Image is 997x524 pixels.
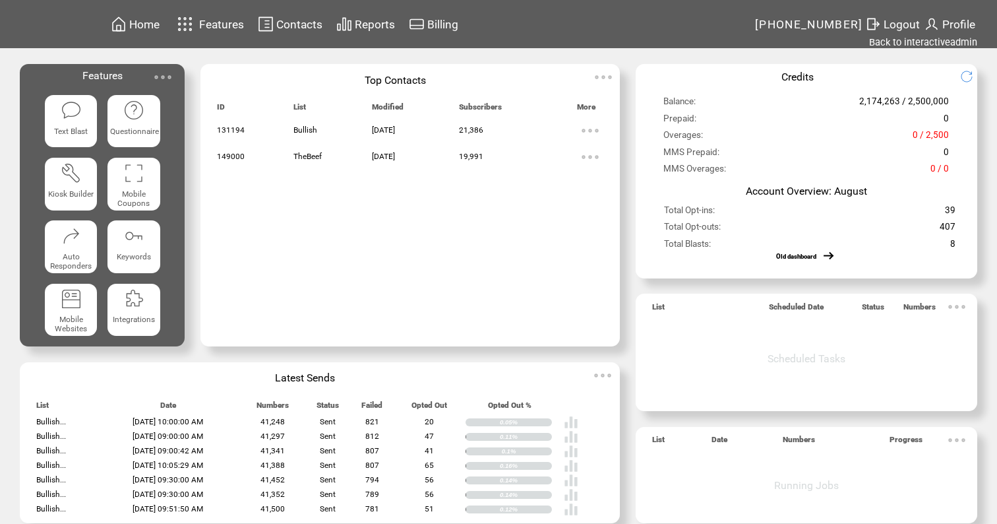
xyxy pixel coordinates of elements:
[950,238,955,255] span: 8
[776,253,816,260] a: Old dashboard
[45,158,97,210] a: Kiosk Builder
[365,446,379,455] span: 807
[664,221,721,238] span: Total Opt-outs:
[61,100,82,121] img: text-blast.svg
[150,64,176,90] img: ellypsis.svg
[500,433,552,441] div: 0.11%
[171,11,246,37] a: Features
[320,475,336,484] span: Sent
[884,18,920,31] span: Logout
[768,352,845,365] span: Scheduled Tasks
[133,432,203,441] span: [DATE] 09:00:00 AM
[425,461,434,470] span: 65
[320,432,336,441] span: Sent
[425,475,434,484] span: 56
[500,476,552,484] div: 0.14%
[500,462,552,470] div: 0.16%
[590,64,617,90] img: ellypsis.svg
[922,14,977,34] a: Profile
[663,163,726,180] span: MMS Overages:
[320,461,336,470] span: Sent
[293,152,322,161] span: TheBeef
[940,221,955,238] span: 407
[577,144,603,170] img: ellypsis.svg
[217,152,245,161] span: 149000
[334,14,397,34] a: Reports
[260,504,285,513] span: 41,500
[425,417,434,426] span: 20
[664,205,715,221] span: Total Opt-ins:
[500,506,552,513] div: 0.12%
[942,18,975,31] span: Profile
[409,16,425,32] img: creidtcard.svg
[129,18,160,31] span: Home
[663,113,696,129] span: Prepaid:
[173,13,196,35] img: features.svg
[258,16,274,32] img: contacts.svg
[199,18,244,31] span: Features
[755,18,863,31] span: [PHONE_NUMBER]
[48,189,94,199] span: Kiosk Builder
[36,432,66,441] span: Bullish...
[930,163,949,180] span: 0 / 0
[459,152,483,161] span: 19,991
[865,16,881,32] img: exit.svg
[260,461,285,470] span: 41,388
[123,288,145,310] img: integrations.svg
[365,432,379,441] span: 812
[117,189,150,208] span: Mobile Coupons
[365,475,379,484] span: 794
[123,162,145,184] img: coupons.svg
[276,18,322,31] span: Contacts
[564,415,578,430] img: poll%20-%20white.svg
[652,302,665,317] span: List
[320,417,336,426] span: Sent
[869,36,977,48] a: Back to interactiveadmin
[459,102,502,117] span: Subscribers
[260,446,285,455] span: 41,341
[320,490,336,499] span: Sent
[711,435,727,450] span: Date
[123,100,145,121] img: questionnaire.svg
[133,490,203,499] span: [DATE] 09:30:00 AM
[217,102,225,117] span: ID
[365,417,379,426] span: 821
[107,284,160,336] a: Integrations
[411,401,447,416] span: Opted Out
[36,475,66,484] span: Bullish...
[924,16,940,32] img: profile.svg
[111,16,127,32] img: home.svg
[336,16,352,32] img: chart.svg
[117,252,151,261] span: Keywords
[859,96,949,112] span: 2,174,263 / 2,500,000
[781,71,814,83] span: Credits
[663,147,719,163] span: MMS Prepaid:
[133,461,203,470] span: [DATE] 10:05:29 AM
[361,401,382,416] span: Failed
[256,14,324,34] a: Contacts
[589,362,616,389] img: ellypsis.svg
[407,14,460,34] a: Billing
[652,435,665,450] span: List
[36,490,66,499] span: Bullish...
[61,288,82,310] img: mobile-websites.svg
[54,127,88,136] span: Text Blast
[664,238,711,255] span: Total Blasts:
[564,502,578,517] img: poll%20-%20white.svg
[82,69,123,82] span: Features
[36,446,66,455] span: Bullish...
[863,14,922,34] a: Logout
[862,302,884,317] span: Status
[320,446,336,455] span: Sent
[61,225,82,247] img: auto-responders.svg
[113,315,155,324] span: Integrations
[133,475,203,484] span: [DATE] 09:30:00 AM
[45,95,97,147] a: Text Blast
[133,504,203,513] span: [DATE] 09:51:50 AM
[500,418,552,426] div: 0.05%
[107,158,160,210] a: Mobile Coupons
[944,294,970,320] img: ellypsis.svg
[50,252,92,271] span: Auto Responders
[663,96,696,112] span: Balance:
[107,220,160,273] a: Keywords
